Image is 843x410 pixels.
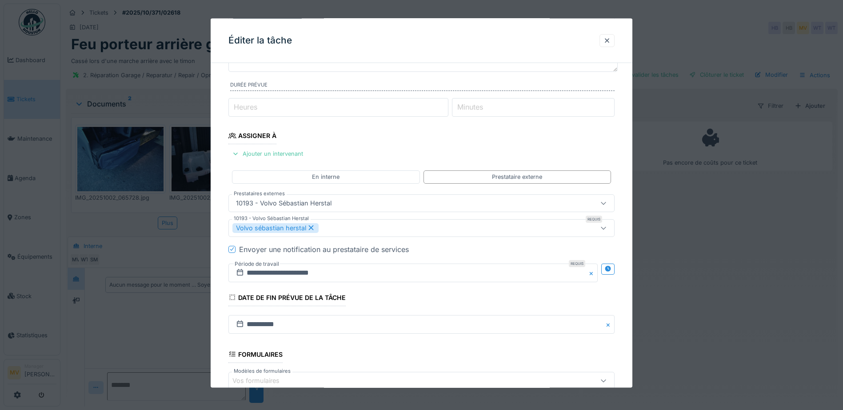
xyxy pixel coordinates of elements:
[228,291,346,306] div: Date de fin prévue de la tâche
[605,315,615,333] button: Close
[234,259,280,268] label: Période de travail
[232,198,335,208] div: 10193 - Volvo Sébastian Herstal
[492,173,542,181] div: Prestataire externe
[232,102,259,112] label: Heures
[228,347,283,363] div: Formulaires
[232,189,287,197] label: Prestataires externes
[232,376,292,386] div: Vos formulaires
[239,244,409,254] div: Envoyer une notification au prestataire de services
[232,214,311,222] label: 10193 - Volvo Sébastian Herstal
[228,129,276,144] div: Assigner à
[569,260,585,267] div: Requis
[230,81,615,91] label: Durée prévue
[232,223,319,233] div: Volvo sébastian herstal
[232,367,292,375] label: Modèles de formulaires
[588,263,598,282] button: Close
[228,35,292,46] h3: Éditer la tâche
[586,215,602,222] div: Requis
[455,102,485,112] label: Minutes
[228,148,307,160] div: Ajouter un intervenant
[312,173,340,181] div: En interne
